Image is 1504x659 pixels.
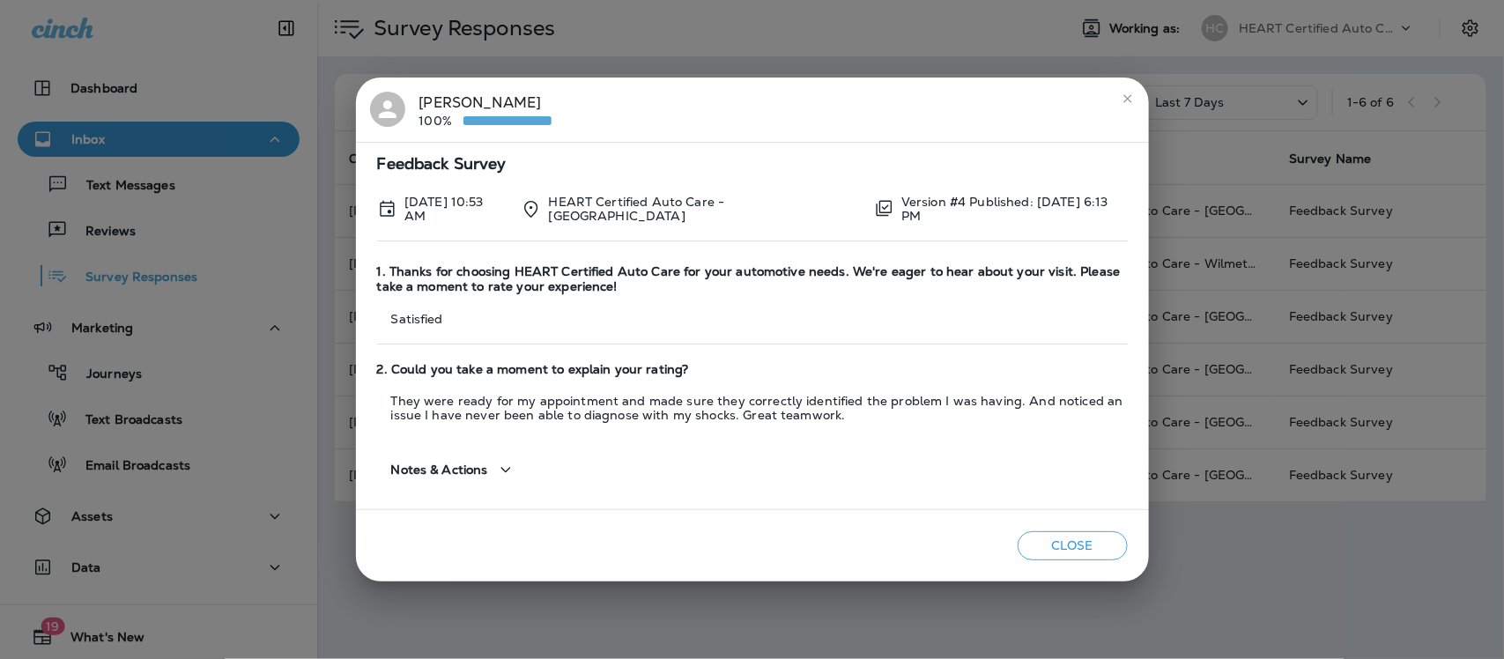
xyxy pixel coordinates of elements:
span: 1. Thanks for choosing HEART Certified Auto Care for your automotive needs. We're eager to hear a... [377,264,1128,294]
button: close [1114,85,1142,113]
p: Aug 18, 2025 10:53 AM [404,195,507,223]
p: HEART Certified Auto Care - [GEOGRAPHIC_DATA] [549,195,860,223]
span: Notes & Actions [391,463,488,478]
p: Satisfied [377,312,1128,326]
button: Notes & Actions [377,445,530,495]
button: Close [1018,531,1128,560]
p: Version #4 Published: [DATE] 6:13 PM [901,195,1127,223]
p: They were ready for my appointment and made sure they correctly identified the problem I was havi... [377,394,1128,422]
span: Feedback Survey [377,157,1128,172]
p: 100% [419,114,463,128]
div: [PERSON_NAME] [419,92,552,129]
span: 2. Could you take a moment to explain your rating? [377,362,1128,377]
